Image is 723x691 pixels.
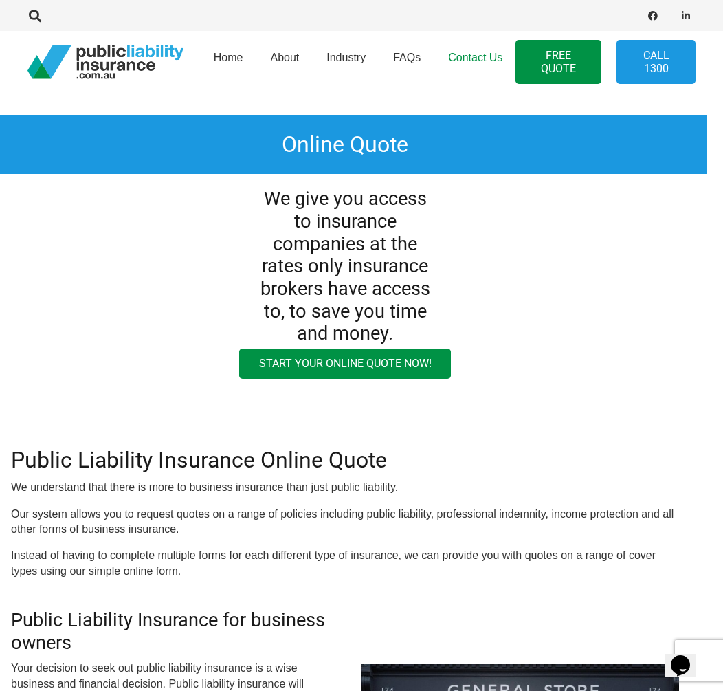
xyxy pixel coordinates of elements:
[616,40,696,84] a: Call 1300
[11,507,679,538] p: Our system allows you to request quotes on a range of policies including public liability, profes...
[258,188,432,344] h3: We give you access to insurance companies at the rates only insurance brokers have access to, to ...
[665,636,709,677] iframe: chat widget
[239,349,452,380] a: Start your online quote now!
[676,6,696,25] a: LinkedIn
[11,447,679,473] h2: Public Liability Insurance Online Quote
[434,27,516,97] a: Contact Us
[448,52,502,63] span: Contact Us
[11,548,679,579] p: Instead of having to complete multiple forms for each different type of insurance, we can provide...
[11,480,679,495] p: We understand that there is more to business insurance than just public liability.
[379,27,434,97] a: FAQs
[214,52,243,63] span: Home
[270,52,299,63] span: About
[200,27,257,97] a: Home
[313,27,379,97] a: Industry
[326,52,366,63] span: Industry
[515,40,601,84] a: FREE QUOTE
[11,609,329,654] h3: Public Liability Insurance for business owners
[21,10,49,22] a: Search
[256,27,313,97] a: About
[643,6,663,25] a: Facebook
[27,45,183,79] a: pli_logotransparent
[393,52,421,63] span: FAQs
